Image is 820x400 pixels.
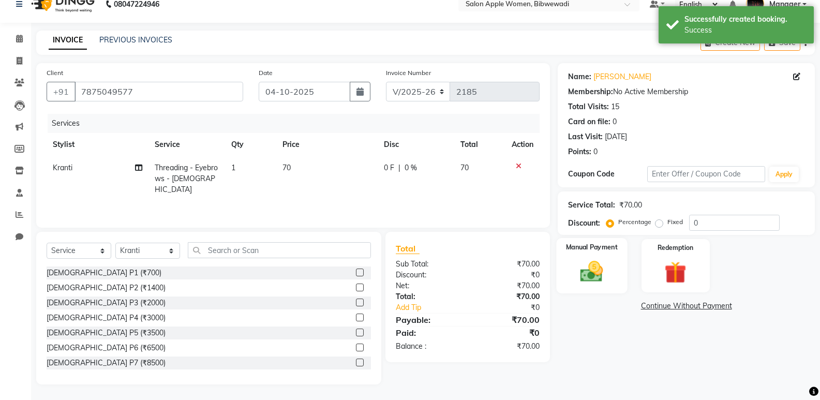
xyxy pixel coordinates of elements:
div: Services [48,114,547,133]
a: [PERSON_NAME] [593,71,651,82]
div: Success [684,25,806,36]
label: Date [259,68,273,78]
div: ₹0 [468,270,547,280]
div: Total: [388,291,468,302]
div: Discount: [388,270,468,280]
div: Total Visits: [568,101,609,112]
label: Client [47,68,63,78]
div: 0 [613,116,617,127]
th: Action [505,133,540,156]
span: Total [396,243,420,254]
a: Add Tip [388,302,481,313]
div: 15 [611,101,619,112]
div: ₹70.00 [468,280,547,291]
div: ₹70.00 [468,341,547,352]
label: Invoice Number [386,68,431,78]
div: ₹70.00 [468,291,547,302]
div: 0 [593,146,598,157]
input: Search by Name/Mobile/Email/Code [74,82,243,101]
input: Enter Offer / Coupon Code [647,166,765,182]
div: Payable: [388,314,468,326]
button: Apply [769,167,799,182]
div: Last Visit: [568,131,603,142]
img: _cash.svg [573,258,610,285]
div: [DEMOGRAPHIC_DATA] P6 (₹6500) [47,343,166,353]
div: Paid: [388,327,468,339]
div: [DEMOGRAPHIC_DATA] P3 (₹2000) [47,298,166,308]
div: [DEMOGRAPHIC_DATA] P7 (₹8500) [47,358,166,368]
label: Percentage [618,217,651,227]
th: Stylist [47,133,148,156]
label: Fixed [667,217,683,227]
div: Sub Total: [388,259,468,270]
div: [DATE] [605,131,627,142]
div: Name: [568,71,591,82]
div: Discount: [568,218,600,229]
div: ₹0 [481,302,547,313]
span: 70 [282,163,291,172]
div: Membership: [568,86,613,97]
div: Points: [568,146,591,157]
div: ₹70.00 [468,259,547,270]
a: Continue Without Payment [560,301,813,312]
div: Service Total: [568,200,615,211]
label: Redemption [658,243,693,253]
th: Service [148,133,225,156]
div: [DEMOGRAPHIC_DATA] P2 (₹1400) [47,283,166,293]
img: _gift.svg [658,259,693,286]
span: 1 [231,163,235,172]
div: [DEMOGRAPHIC_DATA] P5 (₹3500) [47,328,166,338]
span: Threading - Eyebrows - [DEMOGRAPHIC_DATA] [155,163,218,194]
span: 70 [460,163,469,172]
div: ₹70.00 [468,314,547,326]
div: Balance : [388,341,468,352]
div: Card on file: [568,116,610,127]
div: [DEMOGRAPHIC_DATA] P1 (₹700) [47,268,161,278]
div: Coupon Code [568,169,647,180]
span: Kranti [53,163,72,172]
div: ₹0 [468,327,547,339]
th: Total [454,133,505,156]
span: 0 F [384,162,394,173]
input: Search or Scan [188,242,371,258]
div: [DEMOGRAPHIC_DATA] P4 (₹3000) [47,313,166,323]
button: +91 [47,82,76,101]
th: Qty [225,133,276,156]
span: 0 % [405,162,417,173]
div: Net: [388,280,468,291]
a: PREVIOUS INVOICES [99,35,172,45]
th: Price [276,133,378,156]
label: Manual Payment [566,242,618,252]
div: Successfully created booking. [684,14,806,25]
div: No Active Membership [568,86,804,97]
div: ₹70.00 [619,200,642,211]
span: | [398,162,400,173]
th: Disc [378,133,454,156]
a: INVOICE [49,31,87,50]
